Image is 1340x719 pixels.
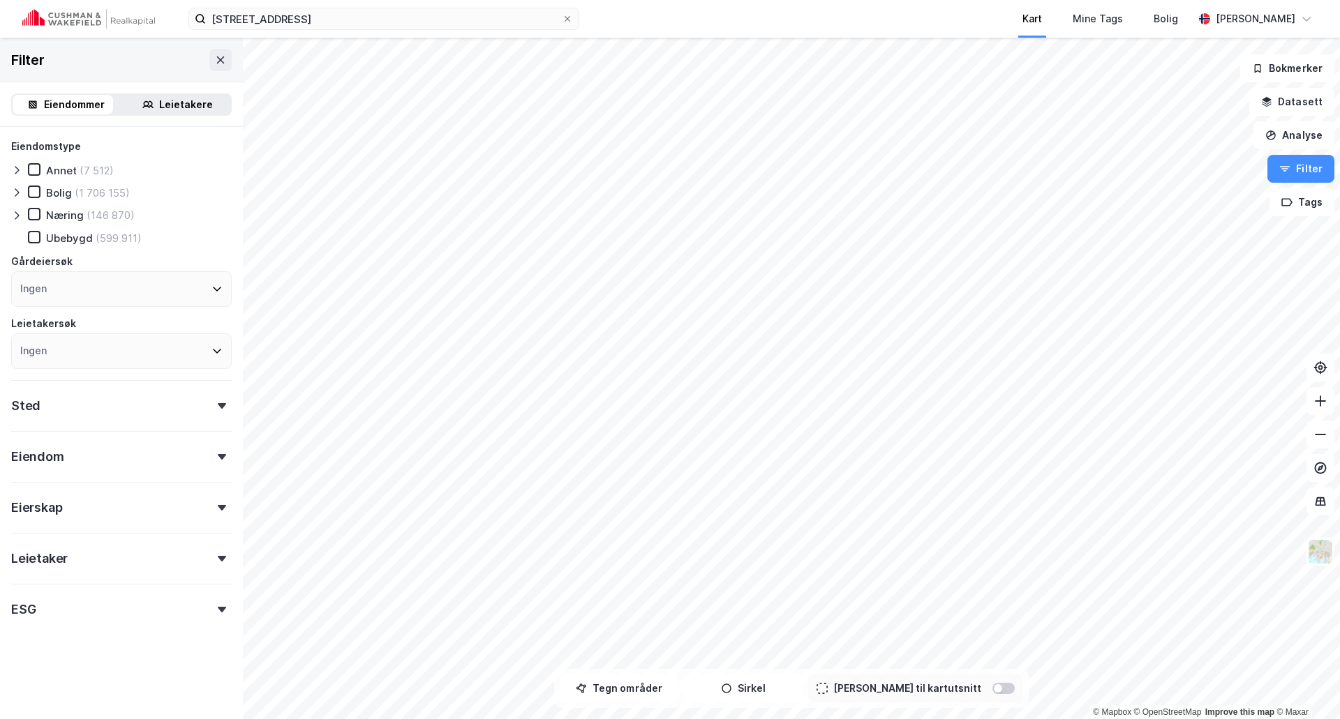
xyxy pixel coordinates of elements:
div: (146 870) [87,209,135,222]
div: [PERSON_NAME] [1216,10,1295,27]
div: Kontrollprogram for chat [1270,652,1340,719]
button: Tags [1270,188,1334,216]
a: Mapbox [1093,707,1131,717]
div: Eiendom [11,448,64,465]
div: Kart [1022,10,1042,27]
img: Z [1307,538,1334,565]
button: Filter [1267,155,1334,183]
div: (1 706 155) [75,186,130,199]
button: Bokmerker [1240,54,1334,82]
div: Eierskap [11,499,62,516]
div: Ingen [20,342,47,359]
div: (599 911) [96,232,142,245]
div: Eiendommer [44,96,105,113]
div: Sted [11,398,40,414]
button: Sirkel [684,674,803,702]
div: [PERSON_NAME] til kartutsnitt [833,680,981,697]
div: ESG [11,601,36,618]
a: OpenStreetMap [1134,707,1202,717]
button: Tegn områder [560,674,678,702]
input: Søk på adresse, matrikkel, gårdeiere, leietakere eller personer [206,8,562,29]
div: Ubebygd [46,232,93,245]
button: Datasett [1249,88,1334,116]
iframe: Chat Widget [1270,652,1340,719]
div: (7 512) [80,164,114,177]
div: Bolig [1154,10,1178,27]
button: Analyse [1253,121,1334,149]
div: Bolig [46,186,72,199]
div: Annet [46,164,77,177]
a: Improve this map [1205,707,1274,717]
div: Næring [46,209,84,222]
div: Leietakersøk [11,315,76,332]
div: Leietakere [159,96,213,113]
div: Gårdeiersøk [11,253,73,270]
div: Filter [11,49,45,71]
div: Leietaker [11,550,68,567]
div: Mine Tags [1073,10,1123,27]
div: Ingen [20,280,47,297]
div: Eiendomstype [11,138,81,155]
img: cushman-wakefield-realkapital-logo.202ea83816669bd177139c58696a8fa1.svg [22,9,155,29]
